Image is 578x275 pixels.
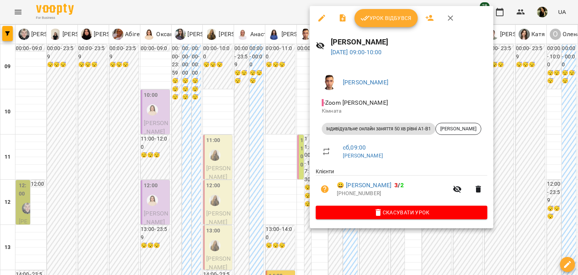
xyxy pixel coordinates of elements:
span: 2 [400,182,404,189]
a: [DATE] 09:00-10:00 [331,49,382,56]
span: Індивідуальне онлайн заняття 50 хв рівні А1-В1 [322,125,435,132]
span: 3 [394,182,398,189]
a: сб , 09:00 [343,144,366,151]
ul: Клієнти [316,168,487,205]
a: [PERSON_NAME] [343,79,388,86]
button: Візит ще не сплачено. Додати оплату? [316,180,334,198]
span: Урок відбувся [360,14,412,23]
button: Скасувати Урок [316,206,487,219]
div: [PERSON_NAME] [435,123,481,135]
img: 9b05a8dea675503133ecd8c94249fdf9.jpg [322,75,337,90]
button: Урок відбувся [354,9,418,27]
a: 😀 [PERSON_NAME] [337,181,391,190]
h6: [PERSON_NAME] [331,36,487,48]
b: / [394,182,403,189]
p: [PHONE_NUMBER] [337,190,448,197]
span: Скасувати Урок [322,208,481,217]
a: [PERSON_NAME] [343,153,383,159]
p: Кімната [322,107,481,115]
span: - Zoom [PERSON_NAME] [322,99,389,106]
span: [PERSON_NAME] [436,125,481,132]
